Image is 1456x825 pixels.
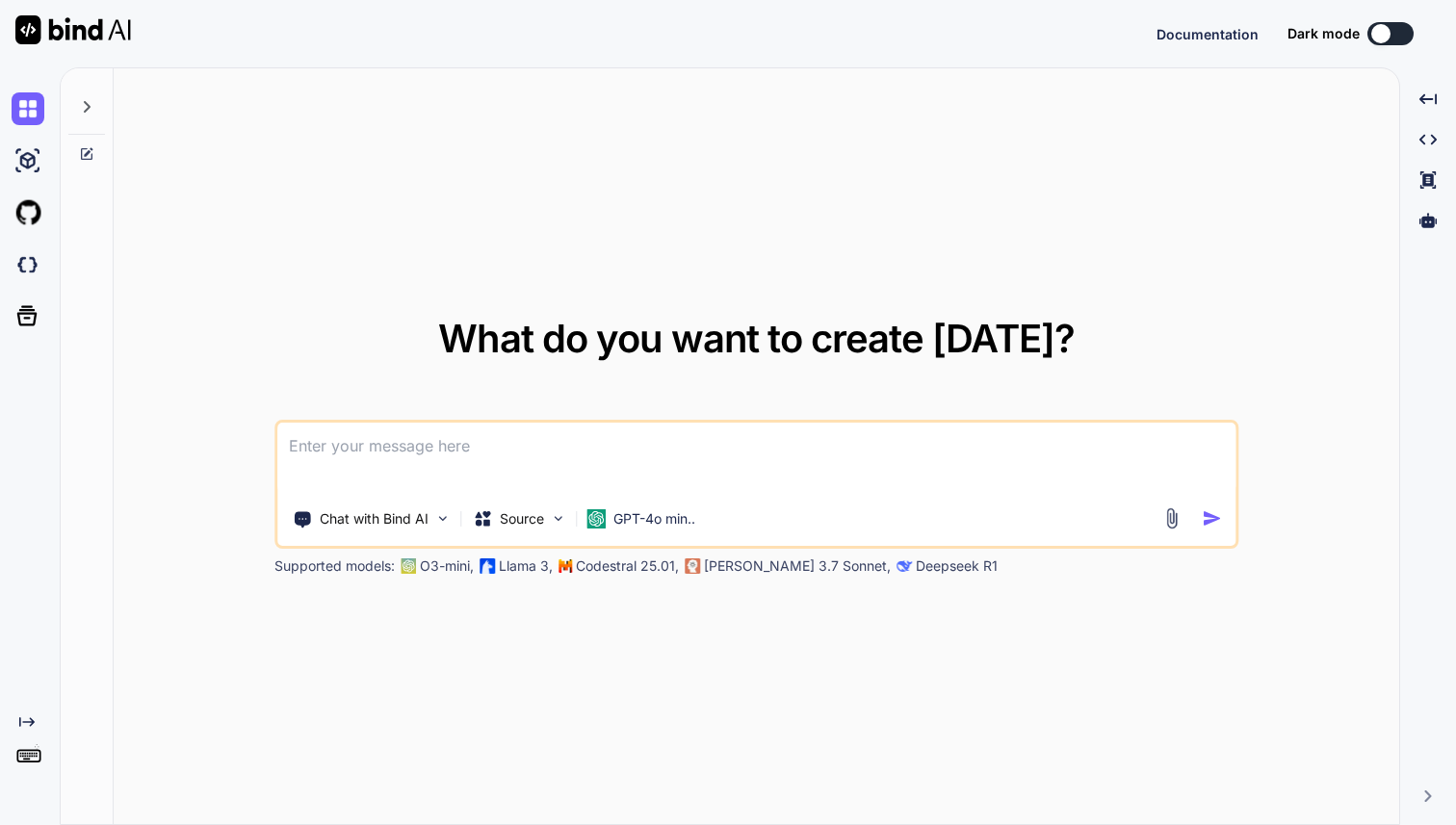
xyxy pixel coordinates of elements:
[438,315,1075,362] span: What do you want to create [DATE]?
[320,509,429,529] p: Chat with Bind AI
[12,248,44,281] img: darkCloudIdeIcon
[499,556,553,576] p: Llama 3,
[12,92,44,125] img: chat
[586,509,606,529] img: GPT-4o mini
[12,144,44,177] img: ai-studio
[1157,24,1259,44] button: Documentation
[1202,508,1222,529] img: icon
[576,556,679,576] p: Codestral 25.01,
[559,559,572,573] img: Mistral-AI
[550,510,566,527] img: Pick Models
[420,556,474,576] p: O3-mini,
[1157,26,1259,42] span: Documentation
[685,558,700,574] img: claude
[434,510,451,527] img: Pick Tools
[500,509,544,529] p: Source
[613,509,695,529] p: GPT-4o min..
[1287,24,1360,43] span: Dark mode
[15,15,131,44] img: Bind AI
[1160,507,1183,529] img: attachment
[12,196,44,229] img: githubLight
[916,556,998,576] p: Deepseek R1
[274,556,395,576] p: Supported models:
[704,556,891,576] p: [PERSON_NAME] 3.7 Sonnet,
[480,558,495,574] img: Llama2
[897,558,912,574] img: claude
[401,558,416,574] img: GPT-4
